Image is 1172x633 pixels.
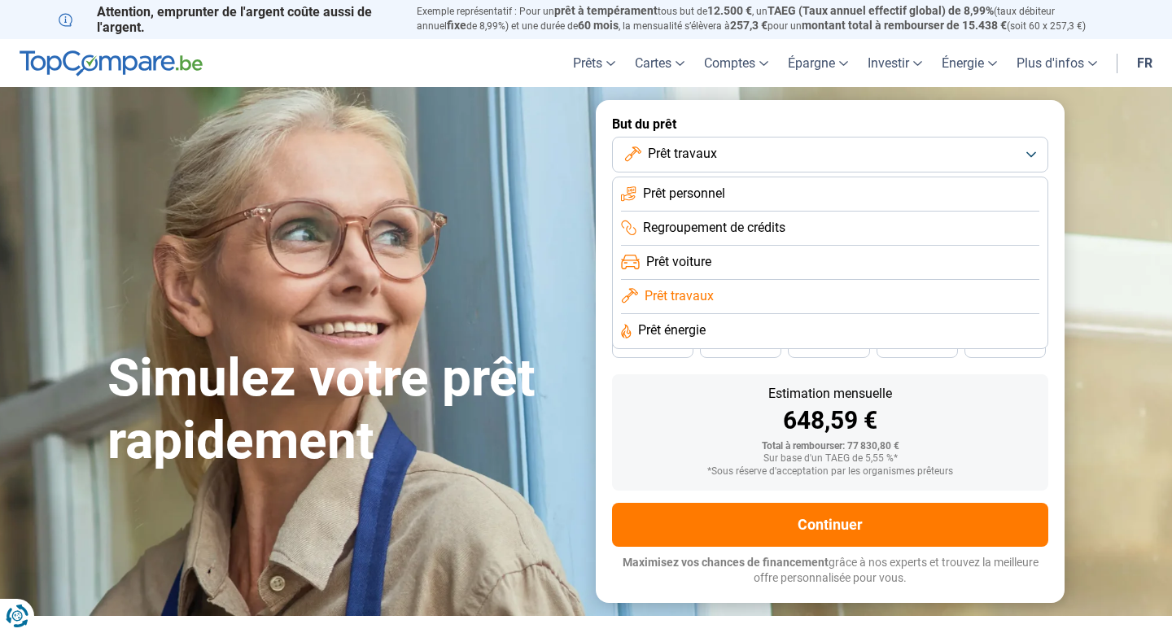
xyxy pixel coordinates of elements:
a: Prêts [563,39,625,87]
div: 648,59 € [625,408,1035,433]
span: TAEG (Taux annuel effectif global) de 8,99% [767,4,994,17]
div: Estimation mensuelle [625,387,1035,400]
button: Continuer [612,503,1048,547]
a: Investir [858,39,932,87]
span: 42 mois [723,341,759,351]
p: Attention, emprunter de l'argent coûte aussi de l'argent. [59,4,397,35]
span: fixe [447,19,466,32]
p: Exemple représentatif : Pour un tous but de , un (taux débiteur annuel de 8,99%) et une durée de ... [417,4,1113,33]
span: 36 mois [811,341,846,351]
span: Prêt énergie [638,321,706,339]
span: Prêt personnel [643,185,725,203]
span: Maximisez vos chances de financement [623,556,829,569]
div: *Sous réserve d'acceptation par les organismes prêteurs [625,466,1035,478]
span: 257,3 € [730,19,767,32]
span: 24 mois [987,341,1023,351]
label: But du prêt [612,116,1048,132]
span: 12.500 € [707,4,752,17]
h1: Simulez votre prêt rapidement [107,347,576,473]
p: grâce à nos experts et trouvez la meilleure offre personnalisée pour vous. [612,555,1048,587]
div: Sur base d'un TAEG de 5,55 %* [625,453,1035,465]
span: montant total à rembourser de 15.438 € [802,19,1007,32]
span: Regroupement de crédits [643,219,785,237]
button: Prêt travaux [612,137,1048,172]
img: TopCompare [20,50,203,76]
span: Prêt travaux [645,287,714,305]
span: Prêt voiture [646,253,711,271]
span: 30 mois [899,341,935,351]
span: 48 mois [635,341,671,351]
a: Épargne [778,39,858,87]
a: Énergie [932,39,1007,87]
span: Prêt travaux [648,145,717,163]
a: Cartes [625,39,694,87]
span: 60 mois [578,19,619,32]
div: Total à rembourser: 77 830,80 € [625,441,1035,452]
a: fr [1127,39,1162,87]
span: prêt à tempérament [554,4,658,17]
a: Comptes [694,39,778,87]
a: Plus d'infos [1007,39,1107,87]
